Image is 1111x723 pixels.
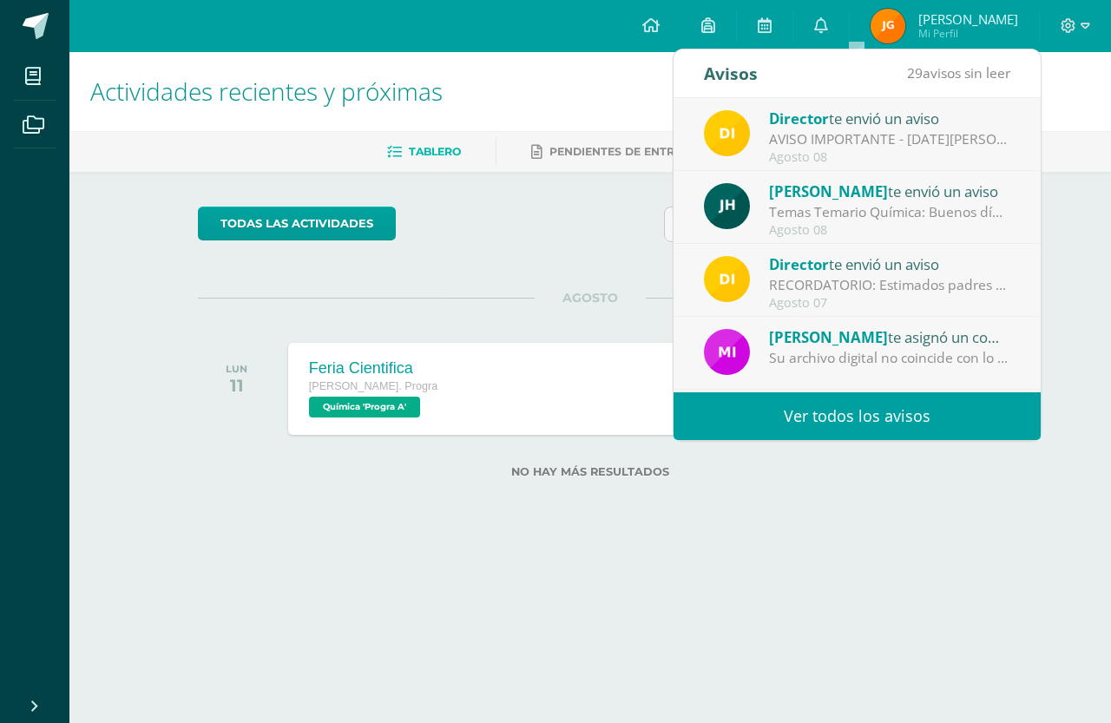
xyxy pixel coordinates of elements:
[769,180,1010,202] div: te envió un aviso
[309,397,420,417] span: Química 'Progra A'
[769,129,1010,149] div: AVISO IMPORTANTE - LUNES 11 DE AGOSTO: Estimados padres de familia y/o encargados: Les informamos...
[769,296,1010,311] div: Agosto 07
[704,110,750,156] img: f0b35651ae50ff9c693c4cbd3f40c4bb.png
[769,223,1010,238] div: Agosto 08
[769,327,888,347] span: [PERSON_NAME]
[704,49,758,97] div: Avisos
[309,359,437,378] div: Feria Cientifica
[549,145,698,158] span: Pendientes de entrega
[871,9,905,43] img: 74ae6213215539b7b59c796b4210b1b2.png
[226,375,247,396] div: 11
[704,256,750,302] img: f0b35651ae50ff9c693c4cbd3f40c4bb.png
[409,145,461,158] span: Tablero
[769,108,829,128] span: Director
[769,254,829,274] span: Director
[704,329,750,375] img: e71b507b6b1ebf6fbe7886fc31de659d.png
[769,107,1010,129] div: te envió un aviso
[309,380,437,392] span: [PERSON_NAME]. Progra
[90,75,443,108] span: Actividades recientes y próximas
[226,363,247,375] div: LUN
[918,10,1018,28] span: [PERSON_NAME]
[907,63,923,82] span: 29
[769,348,1010,368] div: Su archivo digital no coincide con lo solicitado
[918,26,1018,41] span: Mi Perfil
[198,465,983,478] label: No hay más resultados
[907,63,1010,82] span: avisos sin leer
[769,253,1010,275] div: te envió un aviso
[704,183,750,229] img: 2f952caa3f07b7df01ee2ceb26827530.png
[387,138,461,166] a: Tablero
[769,202,1010,222] div: Temas Temario Química: Buenos días Estimados jóvenes Adjunto envío temas para investigar. Por fav...
[769,181,888,201] span: [PERSON_NAME]
[198,207,396,240] a: todas las Actividades
[769,150,1010,165] div: Agosto 08
[535,290,646,306] span: AGOSTO
[531,138,698,166] a: Pendientes de entrega
[665,207,983,241] input: Busca una actividad próxima aquí...
[769,275,1010,295] div: RECORDATORIO: Estimados padres de familia y/o encargados. Compartimos información a tomar en cuen...
[769,325,1010,348] div: te asignó un comentario en 'Parcial I' para 'Estadística descriptiva'
[674,392,1041,440] a: Ver todos los avisos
